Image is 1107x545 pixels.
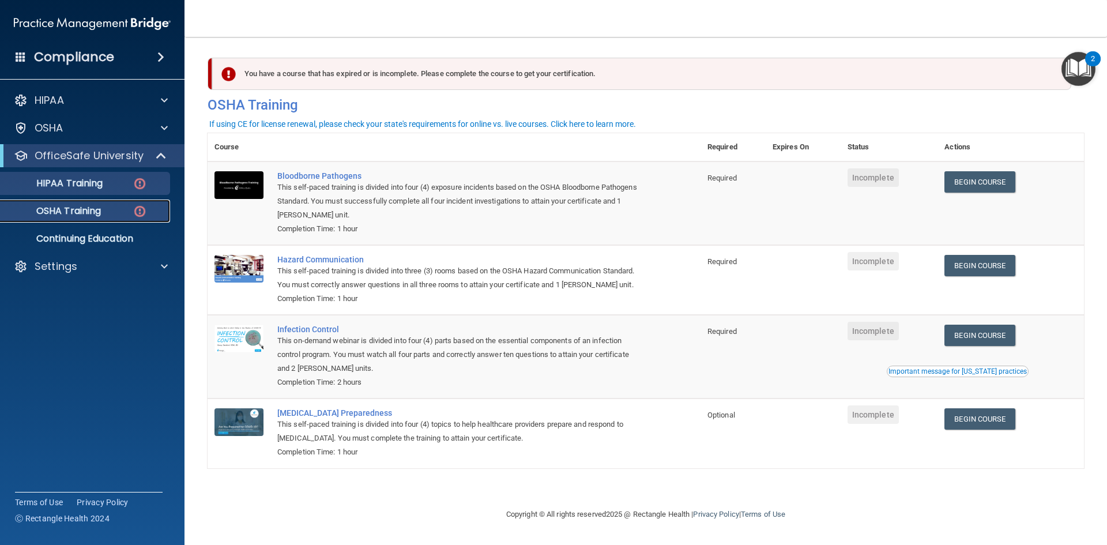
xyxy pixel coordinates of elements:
div: 2 [1091,59,1095,74]
p: HIPAA [35,93,64,107]
a: Privacy Policy [77,497,129,508]
a: Hazard Communication [277,255,643,264]
h4: OSHA Training [208,97,1084,113]
a: Bloodborne Pathogens [277,171,643,181]
p: OSHA [35,121,63,135]
span: Required [707,327,737,336]
a: OfficeSafe University [14,149,167,163]
div: If using CE for license renewal, please check your state's requirements for online vs. live cours... [209,120,636,128]
div: This self-paced training is divided into four (4) exposure incidents based on the OSHA Bloodborne... [277,181,643,222]
div: You have a course that has expired or is incomplete. Please complete the course to get your certi... [212,58,1071,90]
div: Completion Time: 1 hour [277,292,643,306]
p: OfficeSafe University [35,149,144,163]
div: Completion Time: 2 hours [277,375,643,389]
a: Settings [14,260,168,273]
span: Incomplete [848,168,899,187]
a: HIPAA [14,93,168,107]
a: Begin Course [944,408,1015,430]
div: Completion Time: 1 hour [277,222,643,236]
img: exclamation-circle-solid-danger.72ef9ffc.png [221,67,236,81]
a: Privacy Policy [693,510,739,518]
div: Important message for [US_STATE] practices [888,368,1027,375]
span: Incomplete [848,322,899,340]
a: Begin Course [944,325,1015,346]
h4: Compliance [34,49,114,65]
p: Continuing Education [7,233,165,245]
button: Open Resource Center, 2 new notifications [1061,52,1095,86]
p: HIPAA Training [7,178,103,189]
span: Required [707,174,737,182]
span: Required [707,257,737,266]
button: Read this if you are a dental practitioner in the state of CA [887,366,1029,377]
a: Begin Course [944,171,1015,193]
span: Optional [707,411,735,419]
th: Course [208,133,270,161]
img: danger-circle.6113f641.png [133,176,147,191]
a: Begin Course [944,255,1015,276]
a: OSHA [14,121,168,135]
th: Actions [937,133,1084,161]
th: Status [841,133,938,161]
a: Terms of Use [15,497,63,508]
div: This self-paced training is divided into four (4) topics to help healthcare providers prepare and... [277,418,643,445]
th: Expires On [766,133,841,161]
span: Incomplete [848,405,899,424]
a: Terms of Use [741,510,785,518]
img: PMB logo [14,12,171,35]
img: danger-circle.6113f641.png [133,204,147,219]
span: Incomplete [848,252,899,270]
a: [MEDICAL_DATA] Preparedness [277,408,643,418]
span: Ⓒ Rectangle Health 2024 [15,513,110,524]
a: Infection Control [277,325,643,334]
div: This on-demand webinar is divided into four (4) parts based on the essential components of an inf... [277,334,643,375]
th: Required [701,133,766,161]
div: Completion Time: 1 hour [277,445,643,459]
p: Settings [35,260,77,273]
div: This self-paced training is divided into three (3) rooms based on the OSHA Hazard Communication S... [277,264,643,292]
div: Copyright © All rights reserved 2025 @ Rectangle Health | | [435,496,856,533]
p: OSHA Training [7,205,101,217]
button: If using CE for license renewal, please check your state's requirements for online vs. live cours... [208,118,638,130]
